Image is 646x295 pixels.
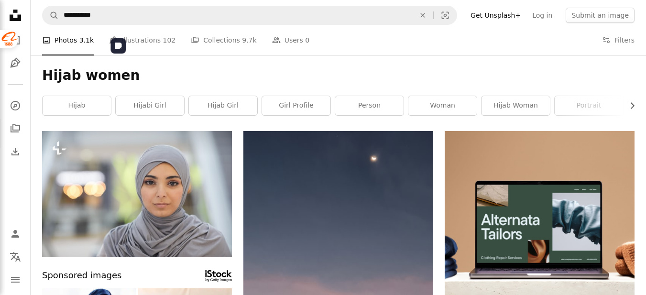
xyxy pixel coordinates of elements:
button: Visual search [434,6,457,24]
a: Explore [6,96,25,115]
button: scroll list to the right [624,96,635,115]
span: 0 [305,35,309,45]
h1: Hijab women [42,67,635,84]
a: hijabi girl [116,96,184,115]
button: Clear [412,6,433,24]
a: Get Unsplash+ [465,8,526,23]
a: girl profile [262,96,330,115]
a: hijab girl [189,96,257,115]
span: Sponsored images [42,269,121,283]
button: Submit an image [566,8,635,23]
a: person [335,96,404,115]
a: Close up portrait of beautiful Middle-Eastern woman wearing grey headscarf while standing in city... [42,190,232,198]
button: Menu [6,270,25,289]
a: Collections [6,119,25,138]
a: woman [408,96,477,115]
a: Download History [6,142,25,161]
a: Illustrations [6,54,25,73]
button: Language [6,247,25,266]
a: Users 0 [272,25,310,55]
a: hijab woman [482,96,550,115]
a: Log in [526,8,558,23]
span: 102 [163,35,176,45]
button: Filters [602,25,635,55]
button: Search Unsplash [43,6,59,24]
a: Illustrations 102 [109,25,175,55]
a: Log in / Sign up [6,224,25,243]
a: hijab [43,96,111,115]
form: Find visuals sitewide [42,6,457,25]
a: Collections 9.7k [191,25,256,55]
span: 9.7k [242,35,256,45]
a: portrait [555,96,623,115]
img: Close up portrait of beautiful Middle-Eastern woman wearing grey headscarf while standing in city... [42,131,232,257]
